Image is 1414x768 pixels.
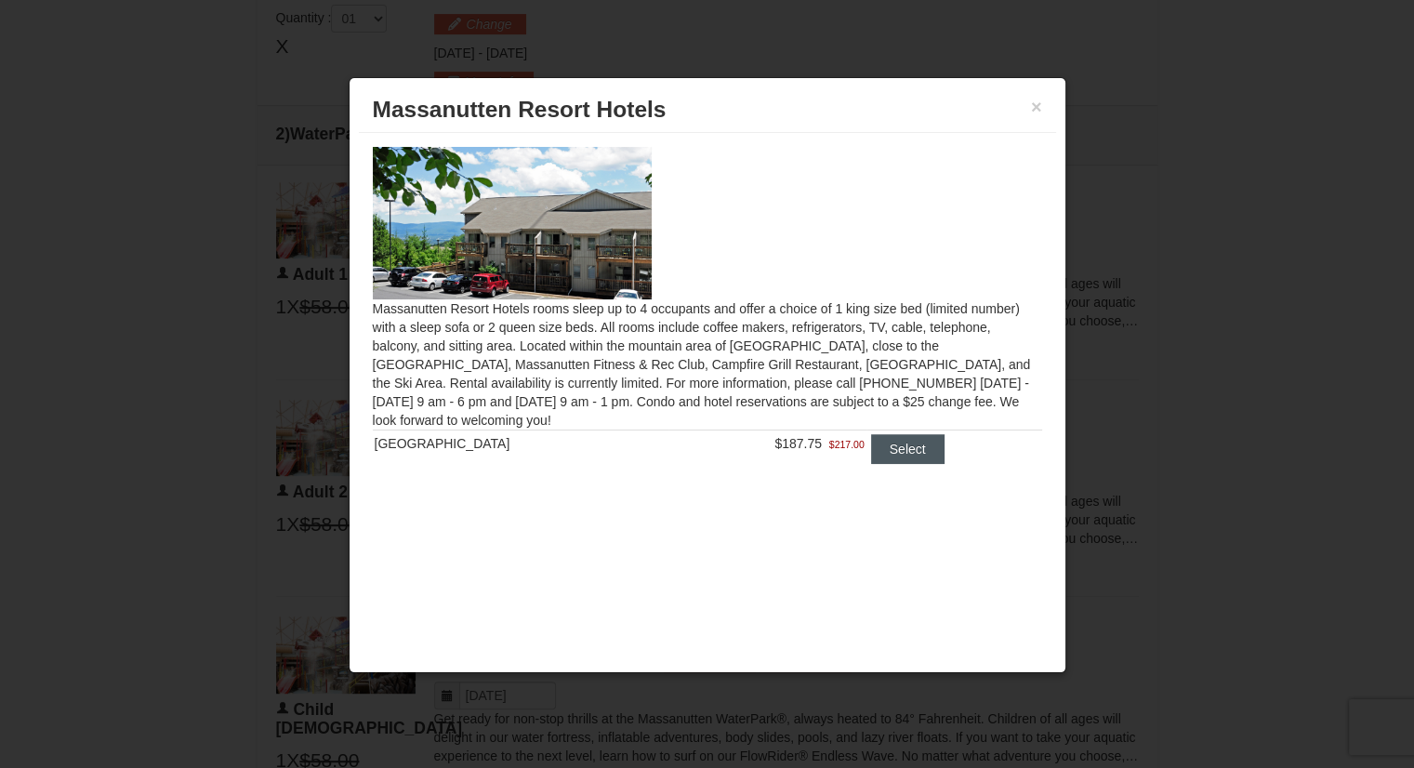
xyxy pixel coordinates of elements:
[373,97,667,122] span: Massanutten Resort Hotels
[774,436,822,451] span: $187.75
[1031,98,1042,116] button: ×
[375,434,667,453] div: [GEOGRAPHIC_DATA]
[359,133,1056,501] div: Massanutten Resort Hotels rooms sleep up to 4 occupants and offer a choice of 1 king size bed (li...
[871,434,945,464] button: Select
[829,435,865,454] span: $217.00
[373,147,652,299] img: 19219026-1-e3b4ac8e.jpg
